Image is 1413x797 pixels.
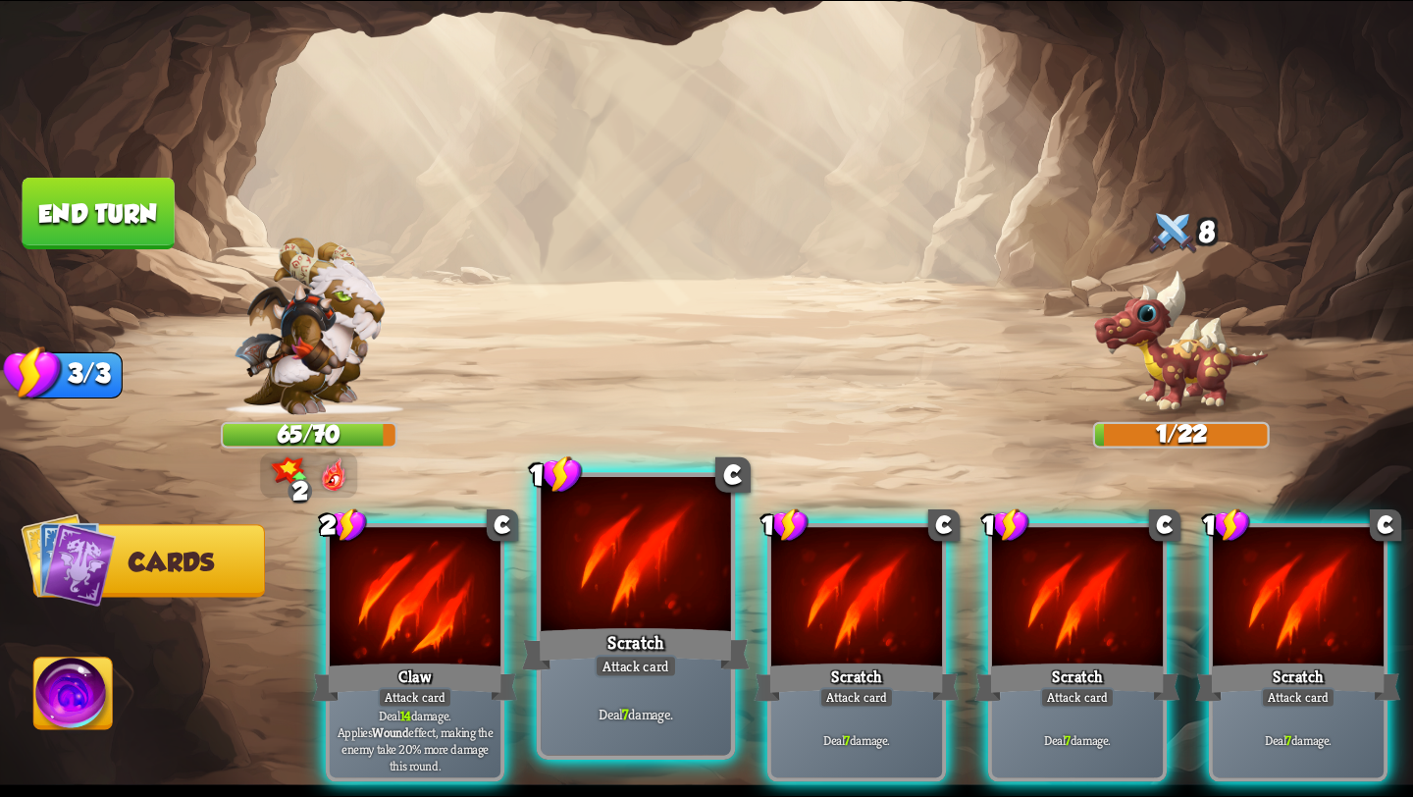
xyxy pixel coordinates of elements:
[372,723,408,740] b: Wound
[595,655,677,678] div: Attack card
[33,352,123,398] div: 3/3
[23,178,175,249] button: End turn
[1261,687,1335,708] div: Attack card
[320,507,368,543] div: 2
[313,660,518,706] div: Claw
[3,345,62,402] img: Stamina_Icon.png
[21,512,116,608] img: Cards_Icon.png
[1065,732,1071,749] b: 7
[775,732,937,749] p: Deal damage.
[982,507,1030,543] div: 1
[819,687,894,708] div: Attack card
[320,457,346,493] img: DragonFury.png
[1217,732,1379,749] p: Deal damage.
[272,457,307,488] img: Bonus_Damage_Icon.png
[755,660,960,706] div: Scratch
[400,707,411,723] b: 14
[1095,424,1268,447] div: 1/22
[546,705,726,723] p: Deal damage.
[33,524,265,597] button: Cards
[761,507,810,543] div: 1
[1149,509,1180,541] div: C
[622,705,628,723] b: 7
[1040,687,1115,708] div: Attack card
[715,457,751,493] div: C
[996,732,1158,749] p: Deal damage.
[378,687,452,708] div: Attack card
[1370,509,1401,541] div: C
[928,509,960,541] div: C
[1285,732,1291,749] b: 7
[1196,660,1401,706] div: Scratch
[1093,269,1270,415] img: Spikey_Dragon.png
[223,424,395,447] div: 65/70
[288,479,312,504] div: 2
[975,660,1180,706] div: Scratch
[334,707,496,774] p: Deal damage. Applies effect, making the enemy take 20% more damage this round.
[234,238,385,415] img: Barbarian_Dragon.png
[844,732,850,749] b: 7
[487,509,518,541] div: C
[1203,507,1251,543] div: 1
[1093,205,1270,263] div: 8
[34,658,113,737] img: Ability_Icon.png
[129,548,214,576] span: Cards
[522,624,750,675] div: Scratch
[530,454,583,495] div: 1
